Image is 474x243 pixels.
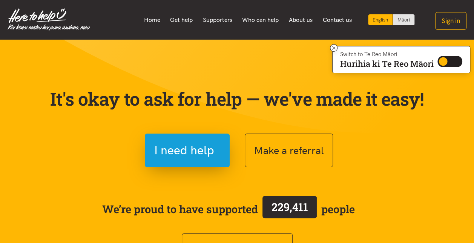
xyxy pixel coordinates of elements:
[49,88,426,110] p: It's okay to ask for help — we've made it easy!
[245,134,333,167] button: Make a referral
[102,194,355,224] span: We’re proud to have supported people
[258,194,321,224] a: 229,411
[154,141,214,160] span: I need help
[368,14,415,25] div: Language toggle
[165,12,198,28] a: Get help
[139,12,165,28] a: Home
[435,12,466,30] button: Sign in
[145,134,230,167] button: I need help
[368,14,393,25] div: Current language
[237,12,284,28] a: Who can help
[8,8,90,31] img: Home
[340,60,434,67] p: Hurihia ki Te Reo Māori
[284,12,318,28] a: About us
[318,12,357,28] a: Contact us
[198,12,237,28] a: Supporters
[340,52,434,57] p: Switch to Te Reo Māori
[272,200,308,214] span: 229,411
[393,14,414,25] a: Switch to Te Reo Māori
